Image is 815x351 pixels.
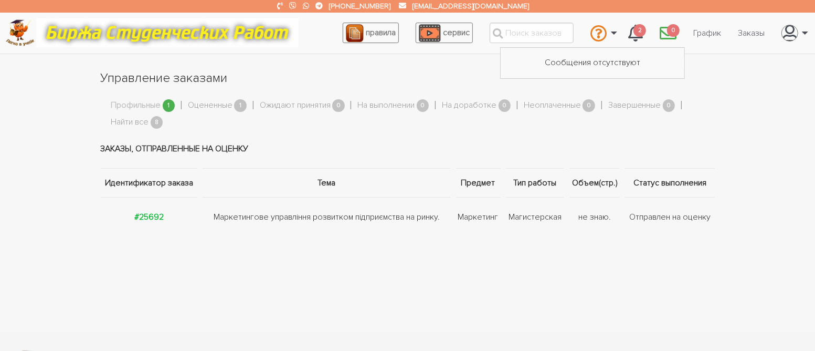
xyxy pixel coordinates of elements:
a: Неоплаченные [524,99,581,112]
a: Завершенные [608,99,661,112]
a: Профильные [111,99,161,112]
span: правила [366,27,396,38]
th: Предмет [453,168,503,197]
a: Заказы [729,23,773,43]
span: 0 [499,99,511,112]
img: motto-12e01f5a76059d5f6a28199ef077b1f78e012cfde436ab5cf1d4517935686d32.gif [36,18,299,47]
input: Поиск заказов [490,23,574,43]
th: Объем(стр.) [567,168,622,197]
a: Ожидают принятия [260,99,331,112]
span: 0 [663,99,675,112]
span: 2 [633,24,646,37]
span: 0 [417,99,429,112]
a: 0 [651,19,685,47]
th: Идентификатор заказа [101,168,200,197]
th: Статус выполнения [622,168,714,197]
a: Найти все [111,116,149,129]
a: сервис [416,23,473,43]
td: Заказы, отправленные на оценку [101,129,715,169]
span: сервис [443,27,470,38]
a: На выполнении [358,99,415,112]
span: 1 [234,99,247,112]
img: agreement_icon-feca34a61ba7f3d1581b08bc946b2ec1ccb426f67415f344566775c155b7f62c.png [346,24,364,42]
td: Магистерская [503,197,567,236]
a: #25692 [134,212,164,222]
img: play_icon-49f7f135c9dc9a03216cfdbccbe1e3994649169d890fb554cedf0eac35a01ba8.png [419,24,441,42]
span: 0 [332,99,345,112]
span: 0 [583,99,595,112]
span: 0 [667,24,680,37]
a: [PHONE_NUMBER] [330,2,391,11]
a: Оцененные [188,99,232,112]
img: logo-c4363faeb99b52c628a42810ed6dfb4293a56d4e4775eb116515dfe7f33672af.png [6,19,35,46]
a: правила [343,23,399,43]
td: Отправлен на оценку [622,197,714,236]
a: График [685,23,729,43]
th: Тип работы [503,168,567,197]
span: 8 [151,116,163,129]
p: Сообщения отсутствуют [501,56,684,70]
th: Тема [200,168,453,197]
td: Маркетингове управління розвитком підприємства на ринку. [200,197,453,236]
a: На доработке [442,99,496,112]
td: Маркетинг [453,197,503,236]
a: [EMAIL_ADDRESS][DOMAIN_NAME] [413,2,530,11]
td: не знаю. [567,197,622,236]
h1: Управление заказами [101,69,715,87]
a: 2 [620,19,651,47]
span: 1 [163,99,175,112]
